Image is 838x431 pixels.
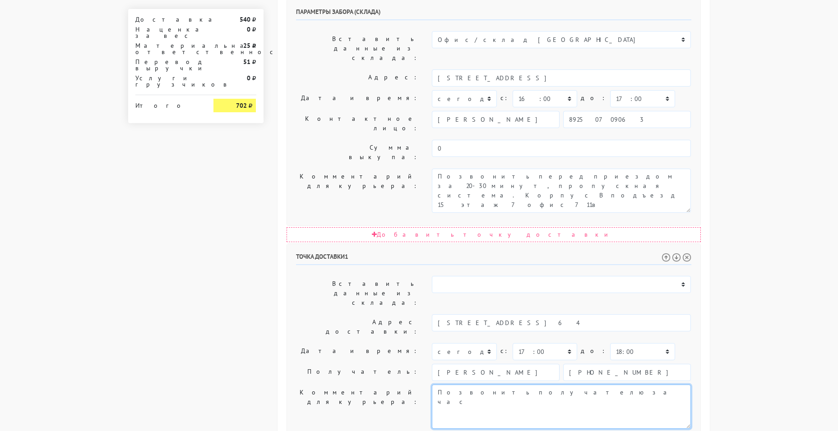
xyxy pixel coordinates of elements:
[289,385,426,429] label: Комментарий для курьера:
[289,276,426,311] label: Вставить данные из склада:
[500,343,509,359] label: c:
[581,343,607,359] label: до:
[247,25,250,33] strong: 0
[135,99,200,109] div: Итого
[581,90,607,106] label: до:
[432,111,560,128] input: Имя
[345,252,348,261] span: 1
[129,75,207,87] div: Услуги грузчиков
[289,111,426,136] label: Контактное лицо:
[247,74,250,82] strong: 0
[289,31,426,66] label: Вставить данные из склада:
[289,169,426,213] label: Комментарий для курьера:
[289,69,426,87] label: Адрес:
[296,8,691,20] h6: Параметры забора (склада)
[500,90,509,106] label: c:
[287,227,701,242] div: Добавить точку доставки
[289,140,426,165] label: Сумма выкупа:
[236,101,247,110] strong: 702
[432,385,691,429] textarea: Позвонить получателю за час
[432,364,560,381] input: Имя
[296,253,691,265] h6: Точка доставки
[289,314,426,339] label: Адрес доставки:
[289,343,426,360] label: Дата и время:
[432,169,691,213] textarea: Позвонить перед приездом за 20-30 минут, пропускная система. Корпус В подъезд 15 этаж 7 офис 711в
[129,42,207,55] div: Материальная ответственность
[289,364,426,381] label: Получатель:
[129,16,207,23] div: Доставка
[240,15,250,23] strong: 540
[243,41,250,50] strong: 25
[563,111,691,128] input: Телефон
[129,26,207,39] div: Наценка за вес
[289,90,426,107] label: Дата и время:
[563,364,691,381] input: Телефон
[243,58,250,66] strong: 51
[129,59,207,71] div: Перевод выручки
